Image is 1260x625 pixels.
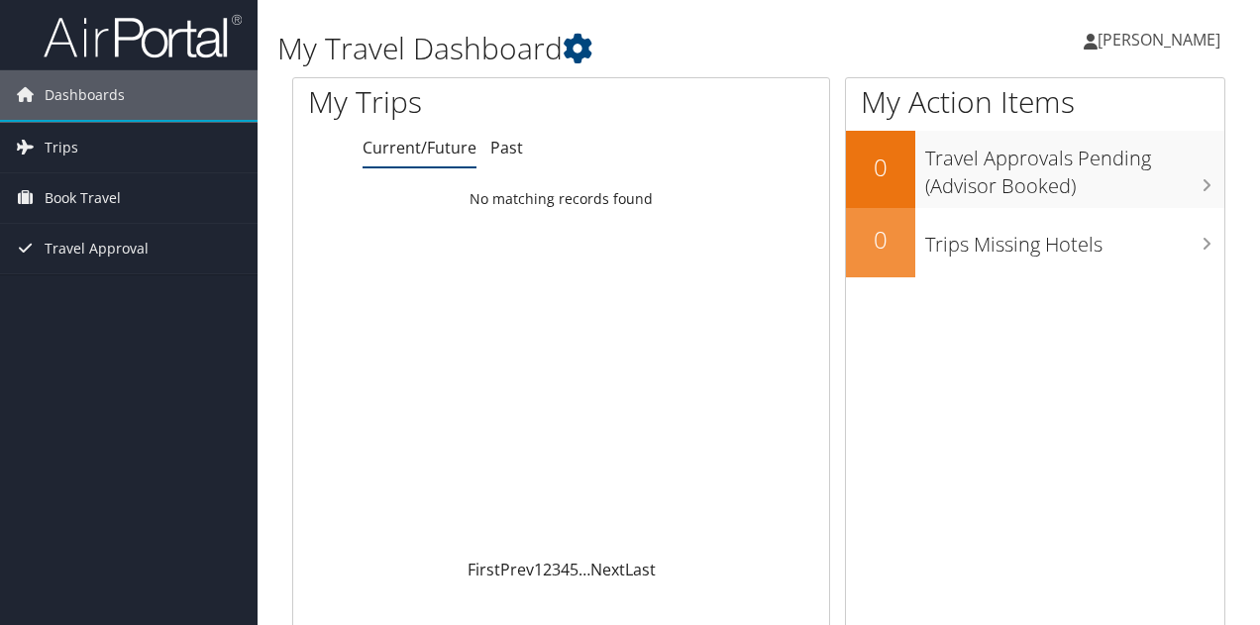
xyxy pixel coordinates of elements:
a: Past [490,137,523,158]
a: Prev [500,559,534,580]
span: Dashboards [45,70,125,120]
h2: 0 [846,151,915,184]
h3: Travel Approvals Pending (Advisor Booked) [925,135,1224,200]
a: Next [590,559,625,580]
h3: Trips Missing Hotels [925,221,1224,259]
a: 5 [570,559,578,580]
a: First [468,559,500,580]
span: … [578,559,590,580]
a: 3 [552,559,561,580]
h1: My Action Items [846,81,1224,123]
span: Book Travel [45,173,121,223]
a: 1 [534,559,543,580]
img: airportal-logo.png [44,13,242,59]
a: Last [625,559,656,580]
a: 4 [561,559,570,580]
a: 0Travel Approvals Pending (Advisor Booked) [846,131,1224,207]
a: 2 [543,559,552,580]
h1: My Travel Dashboard [277,28,919,69]
a: [PERSON_NAME] [1084,10,1240,69]
td: No matching records found [293,181,829,217]
h1: My Trips [308,81,591,123]
span: Travel Approval [45,224,149,273]
a: Current/Future [363,137,476,158]
a: 0Trips Missing Hotels [846,208,1224,277]
span: Trips [45,123,78,172]
span: [PERSON_NAME] [1098,29,1220,51]
h2: 0 [846,223,915,257]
